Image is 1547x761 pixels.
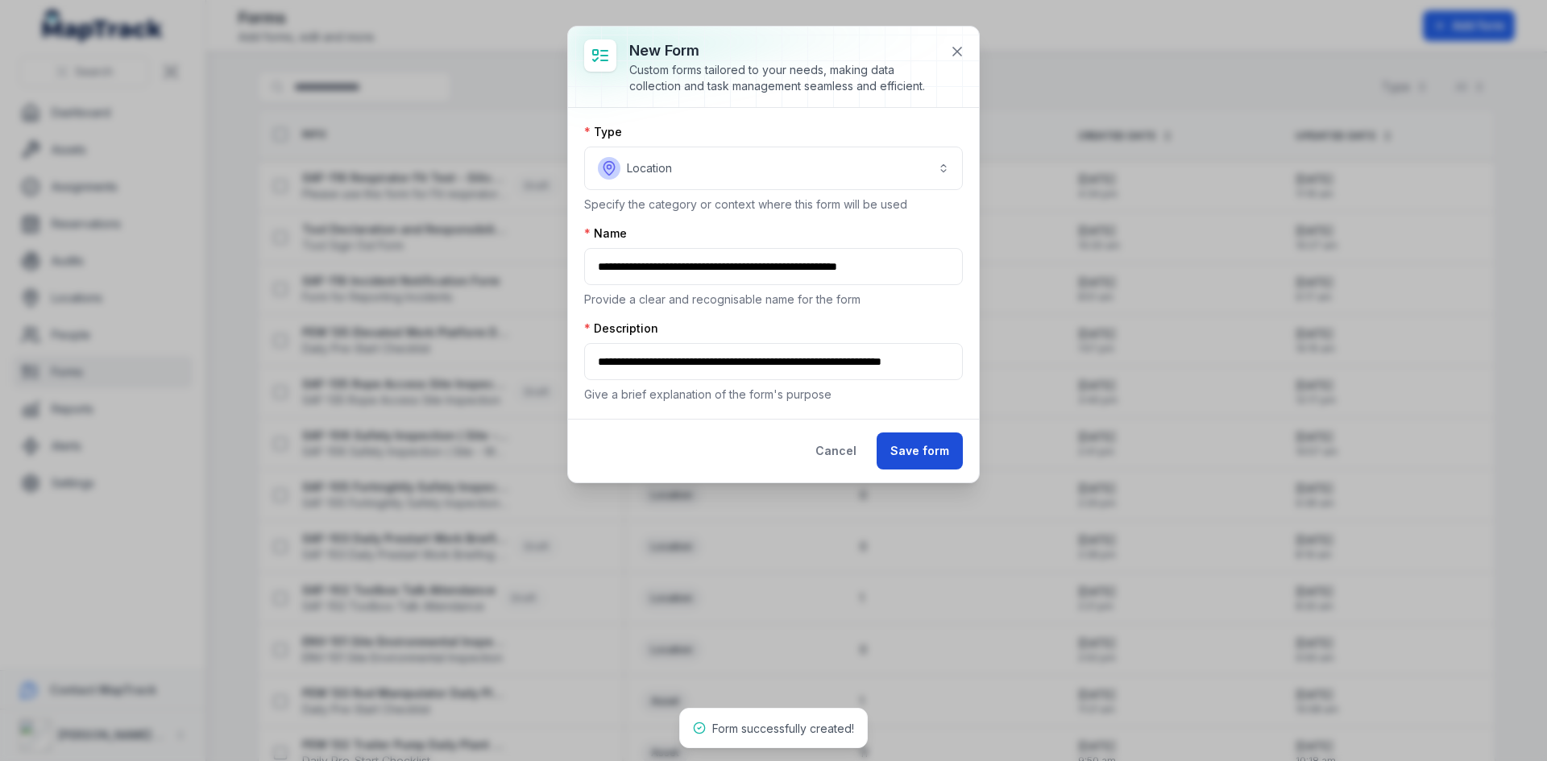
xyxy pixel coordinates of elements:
[802,432,870,469] button: Cancel
[629,39,937,62] h3: New form
[712,722,854,735] span: Form successfully created!
[584,147,963,190] button: Location
[584,292,963,308] p: Provide a clear and recognisable name for the form
[584,321,658,337] label: Description
[877,432,963,469] button: Save form
[584,225,627,242] label: Name
[584,196,963,213] p: Specify the category or context where this form will be used
[584,387,963,403] p: Give a brief explanation of the form's purpose
[629,62,937,94] div: Custom forms tailored to your needs, making data collection and task management seamless and effi...
[584,124,622,140] label: Type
